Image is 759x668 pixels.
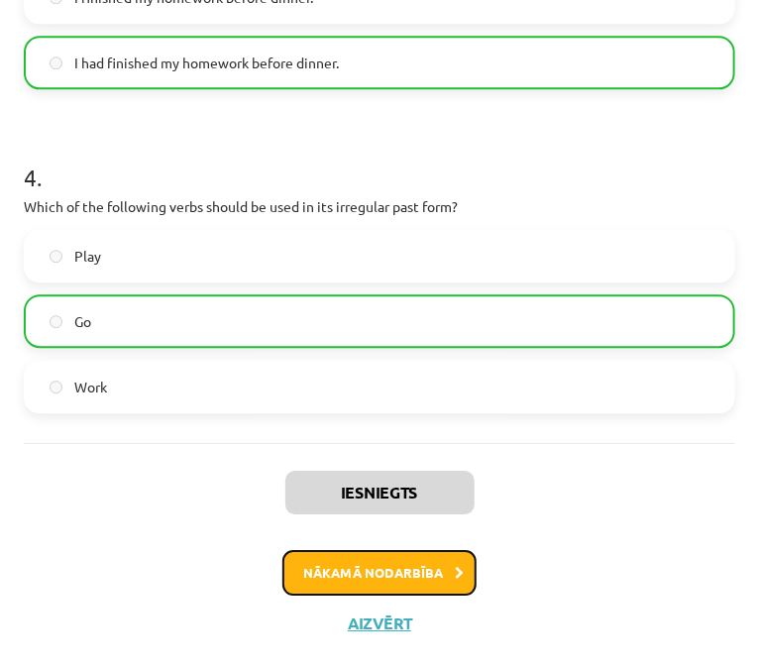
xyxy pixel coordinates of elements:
span: Play [74,246,101,267]
span: Work [74,377,107,397]
span: Go [74,311,91,332]
input: I had finished my homework before dinner. [50,56,62,69]
input: Work [50,381,62,393]
h1: 4 . [24,129,735,190]
input: Go [50,315,62,328]
button: Aizvērt [342,613,417,633]
p: Which of the following verbs should be used in its irregular past form? [24,196,735,217]
span: I had finished my homework before dinner. [74,53,339,73]
button: Iesniegts [285,471,475,514]
button: Nākamā nodarbība [282,550,477,596]
input: Play [50,250,62,263]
